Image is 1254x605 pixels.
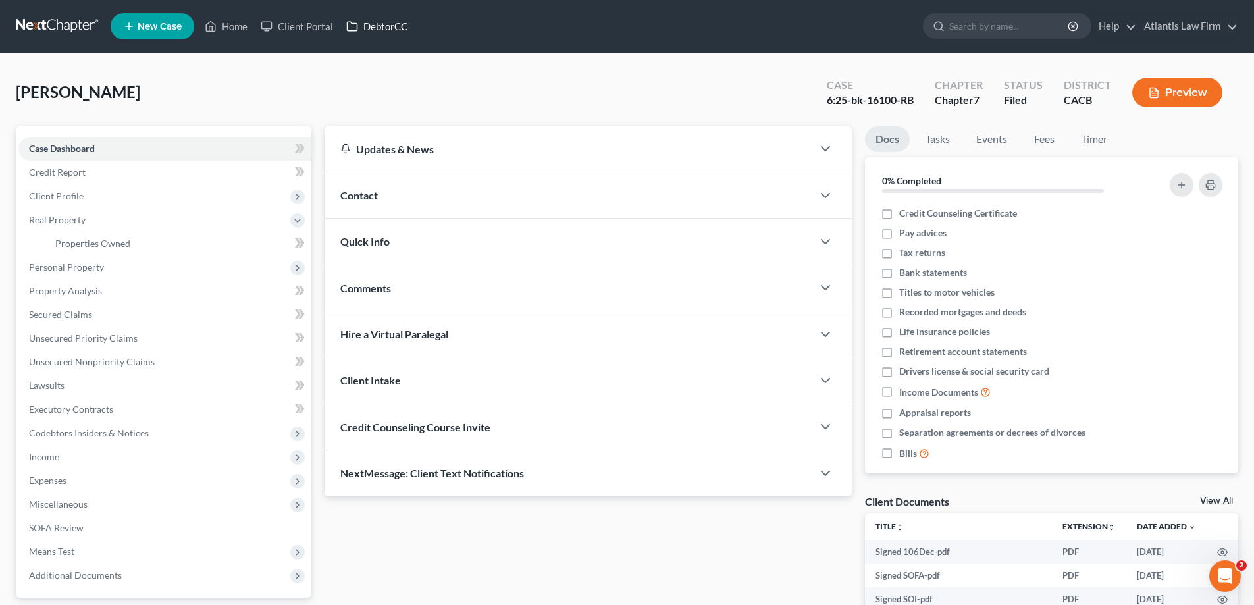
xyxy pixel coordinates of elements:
[55,238,130,249] span: Properties Owned
[1023,126,1065,152] a: Fees
[899,226,947,240] span: Pay advices
[865,540,1052,564] td: Signed 106Dec-pdf
[29,546,74,557] span: Means Test
[29,356,155,367] span: Unsecured Nonpriority Claims
[340,467,524,479] span: NextMessage: Client Text Notifications
[899,246,945,259] span: Tax returns
[18,161,311,184] a: Credit Report
[827,78,914,93] div: Case
[1052,564,1126,587] td: PDF
[1200,496,1233,506] a: View All
[198,14,254,38] a: Home
[340,328,448,340] span: Hire a Virtual Paralegal
[935,78,983,93] div: Chapter
[1004,78,1043,93] div: Status
[1064,78,1111,93] div: District
[1070,126,1118,152] a: Timer
[1052,540,1126,564] td: PDF
[29,404,113,415] span: Executory Contracts
[1064,93,1111,108] div: CACB
[29,498,88,510] span: Miscellaneous
[340,189,378,201] span: Contact
[29,427,149,438] span: Codebtors Insiders & Notices
[949,14,1070,38] input: Search by name...
[340,14,414,38] a: DebtorCC
[18,327,311,350] a: Unsecured Priority Claims
[935,93,983,108] div: Chapter
[18,303,311,327] a: Secured Claims
[915,126,960,152] a: Tasks
[1236,560,1247,571] span: 2
[18,516,311,540] a: SOFA Review
[1209,560,1241,592] iframe: Intercom live chat
[966,126,1018,152] a: Events
[18,350,311,374] a: Unsecured Nonpriority Claims
[899,365,1049,378] span: Drivers license & social security card
[899,286,995,299] span: Titles to motor vehicles
[29,451,59,462] span: Income
[899,426,1085,439] span: Separation agreements or decrees of divorces
[18,374,311,398] a: Lawsuits
[29,214,86,225] span: Real Property
[1132,78,1222,107] button: Preview
[340,421,490,433] span: Credit Counseling Course Invite
[138,22,182,32] span: New Case
[1108,523,1116,531] i: unfold_more
[16,82,140,101] span: [PERSON_NAME]
[1137,521,1196,531] a: Date Added expand_more
[18,398,311,421] a: Executory Contracts
[18,137,311,161] a: Case Dashboard
[1126,540,1207,564] td: [DATE]
[340,235,390,248] span: Quick Info
[29,190,84,201] span: Client Profile
[1062,521,1116,531] a: Extensionunfold_more
[827,93,914,108] div: 6:25-bk-16100-RB
[899,325,990,338] span: Life insurance policies
[899,447,917,460] span: Bills
[29,380,65,391] span: Lawsuits
[1004,93,1043,108] div: Filed
[29,285,102,296] span: Property Analysis
[29,522,84,533] span: SOFA Review
[882,175,941,186] strong: 0% Completed
[45,232,311,255] a: Properties Owned
[340,282,391,294] span: Comments
[29,332,138,344] span: Unsecured Priority Claims
[1126,564,1207,587] td: [DATE]
[896,523,904,531] i: unfold_more
[865,564,1052,587] td: Signed SOFA-pdf
[899,386,978,399] span: Income Documents
[29,569,122,581] span: Additional Documents
[1188,523,1196,531] i: expand_more
[1137,14,1238,38] a: Atlantis Law Firm
[865,126,910,152] a: Docs
[340,374,401,386] span: Client Intake
[899,305,1026,319] span: Recorded mortgages and deeds
[899,266,967,279] span: Bank statements
[974,93,980,106] span: 7
[29,475,66,486] span: Expenses
[899,406,971,419] span: Appraisal reports
[1092,14,1136,38] a: Help
[254,14,340,38] a: Client Portal
[899,207,1017,220] span: Credit Counseling Certificate
[29,167,86,178] span: Credit Report
[29,143,95,154] span: Case Dashboard
[875,521,904,531] a: Titleunfold_more
[865,494,949,508] div: Client Documents
[340,142,797,156] div: Updates & News
[29,309,92,320] span: Secured Claims
[899,345,1027,358] span: Retirement account statements
[29,261,104,273] span: Personal Property
[18,279,311,303] a: Property Analysis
